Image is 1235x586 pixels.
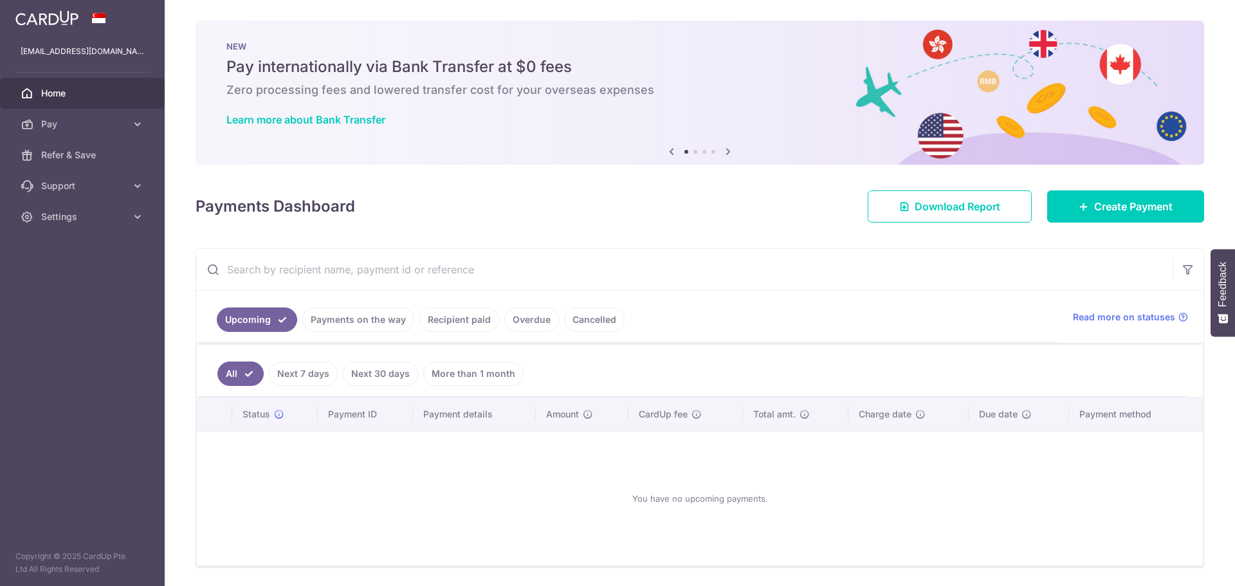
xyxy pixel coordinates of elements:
[196,195,355,218] h4: Payments Dashboard
[196,21,1204,165] img: Bank transfer banner
[343,362,418,386] a: Next 30 days
[226,113,385,126] a: Learn more about Bank Transfer
[753,408,796,421] span: Total amt.
[226,57,1173,77] h5: Pay internationally via Bank Transfer at $0 fees
[226,82,1173,98] h6: Zero processing fees and lowered transfer cost for your overseas expenses
[859,408,911,421] span: Charge date
[419,307,499,332] a: Recipient paid
[564,307,625,332] a: Cancelled
[212,442,1187,555] div: You have no upcoming payments.
[21,45,144,58] p: [EMAIL_ADDRESS][DOMAIN_NAME]
[639,408,688,421] span: CardUp fee
[1073,311,1188,324] a: Read more on statuses
[41,118,126,131] span: Pay
[41,87,126,100] span: Home
[41,210,126,223] span: Settings
[546,408,579,421] span: Amount
[1069,398,1203,431] th: Payment method
[41,179,126,192] span: Support
[242,408,270,421] span: Status
[1217,262,1229,307] span: Feedback
[217,307,297,332] a: Upcoming
[1094,199,1173,214] span: Create Payment
[1047,190,1204,223] a: Create Payment
[979,408,1018,421] span: Due date
[302,307,414,332] a: Payments on the way
[15,10,78,26] img: CardUp
[196,249,1173,290] input: Search by recipient name, payment id or reference
[41,149,126,161] span: Refer & Save
[413,398,536,431] th: Payment details
[217,362,264,386] a: All
[269,362,338,386] a: Next 7 days
[1211,249,1235,336] button: Feedback - Show survey
[1073,311,1175,324] span: Read more on statuses
[226,41,1173,51] p: NEW
[423,362,524,386] a: More than 1 month
[318,398,413,431] th: Payment ID
[504,307,559,332] a: Overdue
[915,199,1000,214] span: Download Report
[868,190,1032,223] a: Download Report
